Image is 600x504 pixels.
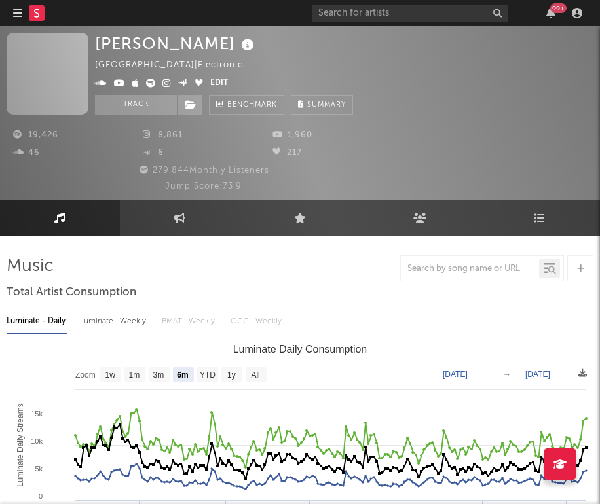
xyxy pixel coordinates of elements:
[200,370,216,380] text: YTD
[401,264,539,274] input: Search by song name or URL
[210,76,228,92] button: Edit
[227,98,277,113] span: Benchmark
[16,403,25,486] text: Luminate Daily Streams
[272,131,312,139] span: 1,960
[153,370,164,380] text: 3m
[251,370,259,380] text: All
[312,5,508,22] input: Search for artists
[7,310,67,333] div: Luminate - Daily
[177,370,188,380] text: 6m
[143,131,183,139] span: 8,861
[39,492,43,500] text: 0
[95,33,257,54] div: [PERSON_NAME]
[272,149,302,157] span: 217
[95,95,177,115] button: Track
[443,370,468,379] text: [DATE]
[138,166,269,175] span: 279,844 Monthly Listeners
[129,370,140,380] text: 1m
[503,370,511,379] text: →
[13,131,58,139] span: 19,426
[31,437,43,445] text: 10k
[80,310,149,333] div: Luminate - Weekly
[105,370,116,380] text: 1w
[35,465,43,473] text: 5k
[525,370,550,379] text: [DATE]
[143,149,164,157] span: 6
[165,182,242,190] span: Jump Score: 73.9
[307,101,346,109] span: Summary
[75,370,96,380] text: Zoom
[31,410,43,418] text: 15k
[209,95,284,115] a: Benchmark
[550,3,567,13] div: 99 +
[13,149,40,157] span: 46
[546,8,555,18] button: 99+
[291,95,353,115] button: Summary
[233,344,367,355] text: Luminate Daily Consumption
[227,370,236,380] text: 1y
[95,58,258,73] div: [GEOGRAPHIC_DATA] | Electronic
[7,285,136,300] span: Total Artist Consumption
